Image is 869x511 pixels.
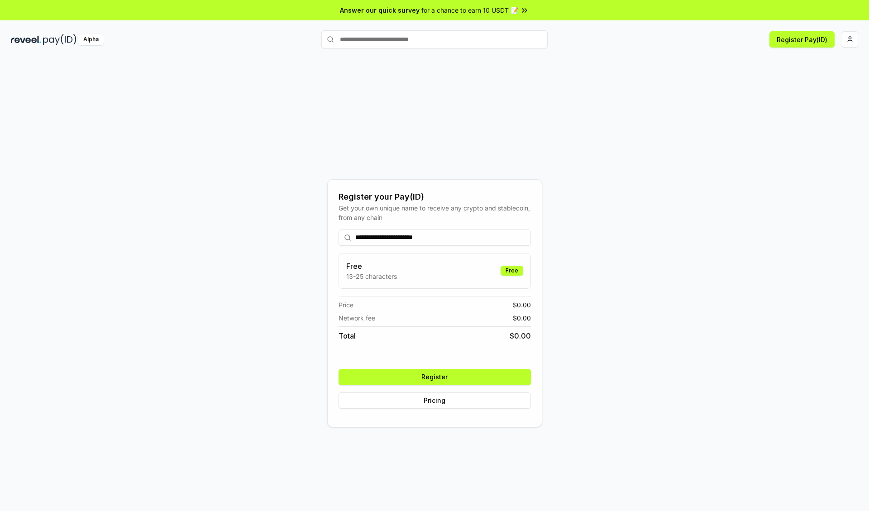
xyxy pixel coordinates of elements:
[510,330,531,341] span: $ 0.00
[339,369,531,385] button: Register
[339,300,353,310] span: Price
[340,5,420,15] span: Answer our quick survey
[346,272,397,281] p: 13-25 characters
[769,31,835,48] button: Register Pay(ID)
[339,203,531,222] div: Get your own unique name to receive any crypto and stablecoin, from any chain
[513,300,531,310] span: $ 0.00
[339,191,531,203] div: Register your Pay(ID)
[11,34,41,45] img: reveel_dark
[513,313,531,323] span: $ 0.00
[501,266,523,276] div: Free
[339,330,356,341] span: Total
[339,392,531,409] button: Pricing
[43,34,76,45] img: pay_id
[346,261,397,272] h3: Free
[421,5,518,15] span: for a chance to earn 10 USDT 📝
[339,313,375,323] span: Network fee
[78,34,104,45] div: Alpha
